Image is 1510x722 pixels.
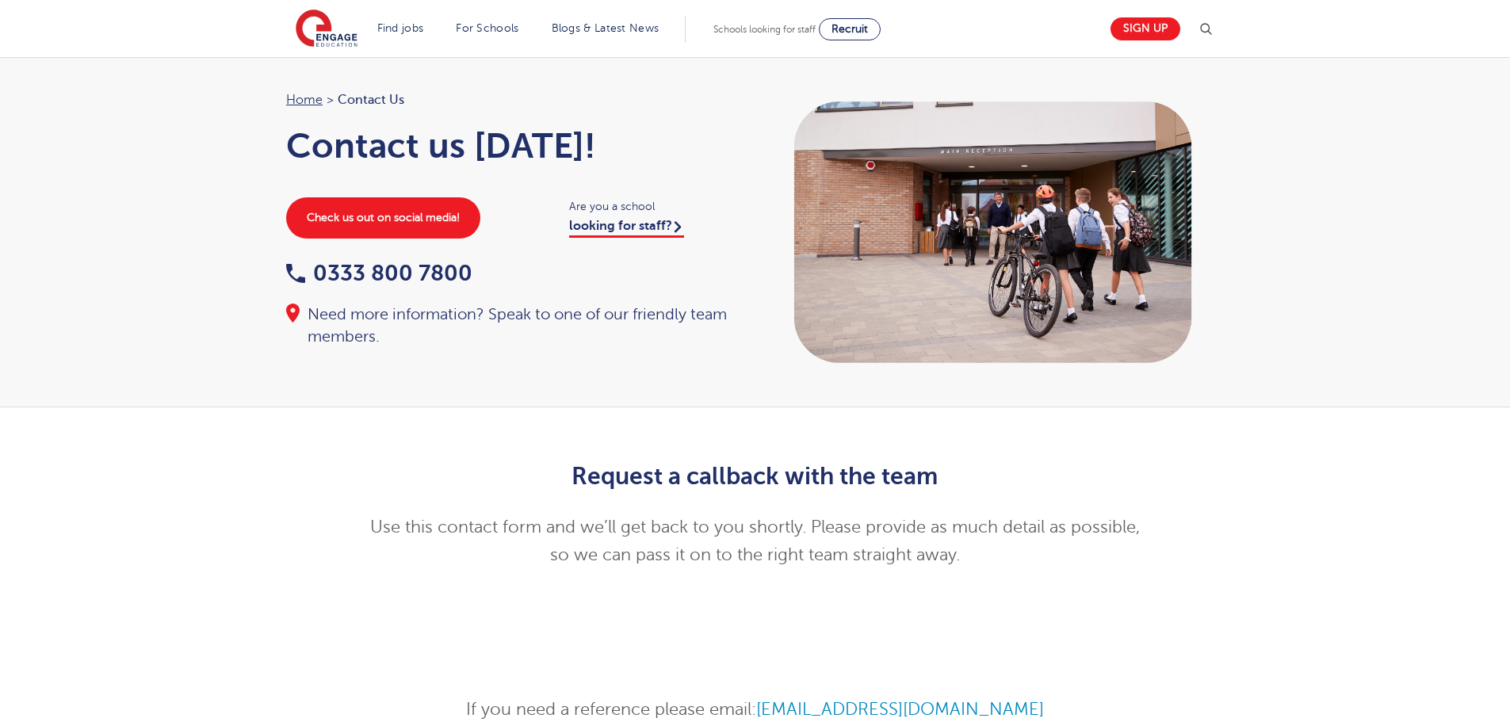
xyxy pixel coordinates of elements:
span: Contact Us [338,90,404,110]
span: > [327,93,334,107]
h1: Contact us [DATE]! [286,126,740,166]
h2: Request a callback with the team [366,463,1144,490]
a: Home [286,93,323,107]
a: [EMAIL_ADDRESS][DOMAIN_NAME] [756,700,1044,719]
a: For Schools [456,22,518,34]
a: Sign up [1111,17,1180,40]
a: Check us out on social media! [286,197,480,239]
a: 0333 800 7800 [286,261,472,285]
a: looking for staff? [569,219,684,238]
a: Blogs & Latest News [552,22,659,34]
a: Recruit [819,18,881,40]
div: Need more information? Speak to one of our friendly team members. [286,304,740,348]
span: Are you a school [569,197,740,216]
span: Schools looking for staff [713,24,816,35]
a: Find jobs [377,22,424,34]
span: Use this contact form and we’ll get back to you shortly. Please provide as much detail as possibl... [370,518,1140,564]
span: Recruit [831,23,868,35]
nav: breadcrumb [286,90,740,110]
img: Engage Education [296,10,357,49]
